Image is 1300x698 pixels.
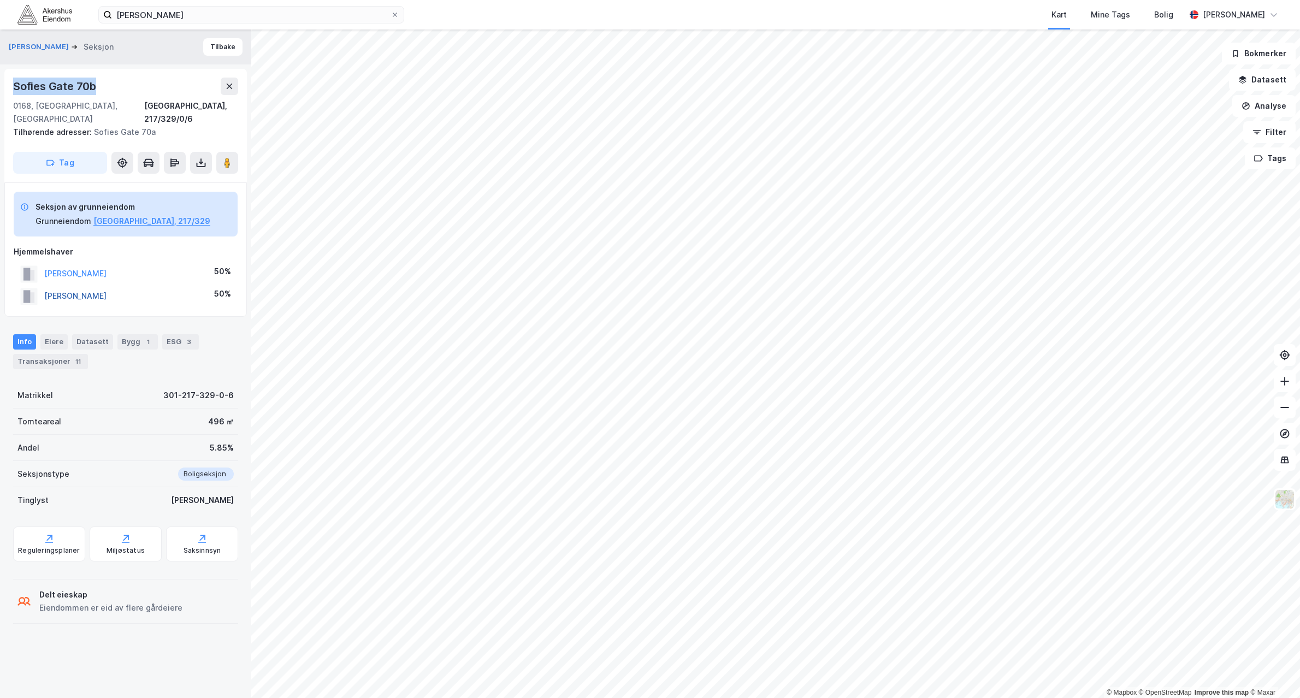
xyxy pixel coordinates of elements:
[17,5,72,24] img: akershus-eiendom-logo.9091f326c980b4bce74ccdd9f866810c.svg
[1243,121,1296,143] button: Filter
[184,336,194,347] div: 3
[40,334,68,350] div: Eiere
[84,40,114,54] div: Seksjon
[1107,689,1137,696] a: Mapbox
[13,354,88,369] div: Transaksjoner
[1245,646,1300,698] iframe: Chat Widget
[1203,8,1265,21] div: [PERSON_NAME]
[13,99,144,126] div: 0168, [GEOGRAPHIC_DATA], [GEOGRAPHIC_DATA]
[93,215,210,228] button: [GEOGRAPHIC_DATA], 217/329
[1139,689,1192,696] a: OpenStreetMap
[17,415,61,428] div: Tomteareal
[210,441,234,454] div: 5.85%
[112,7,391,23] input: Søk på adresse, matrikkel, gårdeiere, leietakere eller personer
[1274,489,1295,510] img: Z
[13,78,98,95] div: Sofies Gate 70b
[208,415,234,428] div: 496 ㎡
[17,389,53,402] div: Matrikkel
[17,468,69,481] div: Seksjonstype
[36,215,91,228] div: Grunneiendom
[1195,689,1249,696] a: Improve this map
[117,334,158,350] div: Bygg
[1229,69,1296,91] button: Datasett
[13,126,229,139] div: Sofies Gate 70a
[1232,95,1296,117] button: Analyse
[144,99,238,126] div: [GEOGRAPHIC_DATA], 217/329/0/6
[203,38,243,56] button: Tilbake
[143,336,153,347] div: 1
[72,334,113,350] div: Datasett
[17,494,49,507] div: Tinglyst
[39,588,182,601] div: Delt eieskap
[18,546,80,555] div: Reguleringsplaner
[184,546,221,555] div: Saksinnsyn
[9,42,71,52] button: [PERSON_NAME]
[1051,8,1067,21] div: Kart
[17,441,39,454] div: Andel
[36,200,210,214] div: Seksjon av grunneiendom
[163,389,234,402] div: 301-217-329-0-6
[214,287,231,300] div: 50%
[1245,147,1296,169] button: Tags
[13,127,94,137] span: Tilhørende adresser:
[1154,8,1173,21] div: Bolig
[14,245,238,258] div: Hjemmelshaver
[13,152,107,174] button: Tag
[1091,8,1130,21] div: Mine Tags
[1222,43,1296,64] button: Bokmerker
[162,334,199,350] div: ESG
[214,265,231,278] div: 50%
[39,601,182,614] div: Eiendommen er eid av flere gårdeiere
[13,334,36,350] div: Info
[1245,646,1300,698] div: Kontrollprogram for chat
[107,546,145,555] div: Miljøstatus
[171,494,234,507] div: [PERSON_NAME]
[73,356,84,367] div: 11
